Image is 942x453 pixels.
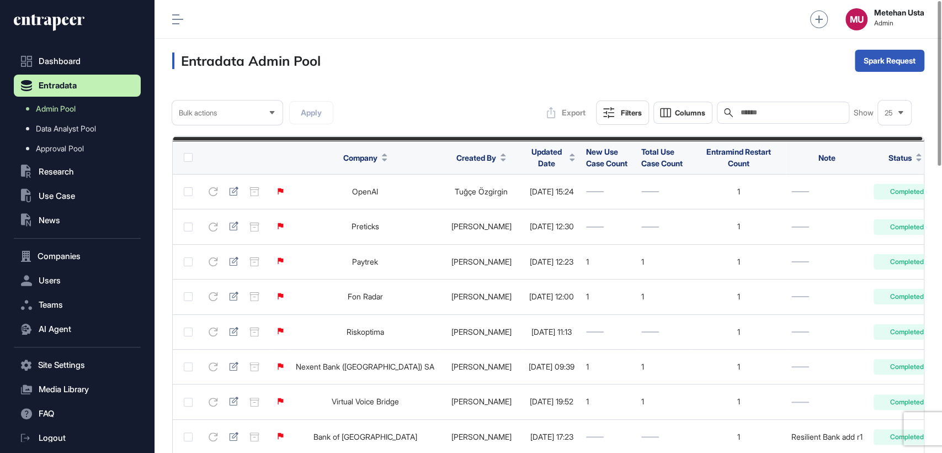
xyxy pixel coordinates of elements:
div: [DATE] 11:13 [528,328,575,336]
div: 1 [641,292,685,301]
span: Admin [874,19,924,27]
div: Completed [874,394,940,410]
button: Companies [14,245,141,267]
button: MU [845,8,868,30]
span: News [39,216,60,225]
a: Fon Radar [348,292,383,301]
div: [DATE] 12:00 [528,292,575,301]
a: Dashboard [14,50,141,72]
button: Status [888,152,922,164]
span: Dashboard [39,57,81,66]
a: [PERSON_NAME] [451,432,512,441]
div: 1 [586,292,630,301]
span: FAQ [39,409,54,418]
span: Media Library [39,385,89,394]
button: News [14,209,141,231]
span: Company [343,152,377,164]
a: [PERSON_NAME] [451,327,512,336]
a: Preticks [352,222,379,231]
div: 1 [696,328,780,336]
button: Columns [653,102,712,124]
span: Total Use Case Count [641,147,683,168]
button: Entradata [14,75,141,97]
button: Use Case [14,185,141,207]
div: [DATE] 12:30 [528,222,575,231]
button: Research [14,161,141,183]
button: Updated Date [528,146,575,169]
div: 1 [586,362,630,371]
div: [DATE] 19:52 [528,397,575,406]
div: Completed [874,254,940,270]
div: 1 [696,433,780,441]
div: [DATE] 12:23 [528,257,575,266]
div: 1 [696,222,780,231]
a: OpenAI [352,187,378,196]
span: Created By [456,152,496,164]
span: Entramind Restart Count [706,147,771,168]
div: Filters [621,108,642,117]
div: Resilient Bank add r1 [791,433,863,441]
span: Data Analyst Pool [36,124,96,133]
div: [DATE] 09:39 [528,362,575,371]
span: Approval Pool [36,144,84,153]
a: [PERSON_NAME] [451,222,512,231]
div: 1 [696,292,780,301]
button: Site Settings [14,354,141,376]
div: Completed [874,184,940,199]
div: Completed [874,289,940,304]
span: Logout [39,434,66,443]
div: 1 [696,187,780,196]
span: Research [39,167,74,176]
a: [PERSON_NAME] [451,362,512,371]
button: Filters [596,101,649,125]
h3: Entradata Admin Pool [172,52,321,69]
span: Show [854,108,874,117]
div: 1 [586,397,630,406]
a: Data Analyst Pool [19,119,141,139]
div: 1 [696,397,780,406]
span: Note [818,153,835,162]
div: [DATE] 15:24 [528,187,575,196]
a: Riskoptima [347,327,384,336]
div: 1 [696,257,780,266]
a: Virtual Voice Bridge [332,397,399,406]
span: Users [39,276,61,285]
div: Completed [874,324,940,340]
button: Company [343,152,387,164]
span: Site Settings [38,361,85,370]
button: Spark Request [855,50,924,72]
button: Media Library [14,378,141,401]
a: Nexent Bank ([GEOGRAPHIC_DATA]) SA [296,362,434,371]
span: Admin Pool [36,104,76,113]
button: Teams [14,294,141,316]
span: Companies [38,252,81,261]
div: 1 [641,257,685,266]
button: FAQ [14,403,141,425]
span: Use Case [39,192,75,201]
div: Completed [874,359,940,375]
button: Users [14,270,141,292]
a: [PERSON_NAME] [451,257,512,266]
span: 25 [885,109,893,117]
span: Status [888,152,912,164]
span: Updated Date [528,146,565,169]
a: [PERSON_NAME] [451,292,512,301]
div: 1 [641,362,685,371]
a: Paytrek [352,257,378,266]
a: Tuğçe Özgirgin [455,187,508,196]
div: [DATE] 17:23 [528,433,575,441]
div: 1 [586,257,630,266]
span: Entradata [39,81,77,90]
div: Completed [874,429,940,445]
a: Approval Pool [19,139,141,159]
div: 1 [696,362,780,371]
a: Admin Pool [19,99,141,119]
strong: Metehan Usta [874,8,924,17]
span: Bulk actions [179,109,217,117]
span: Columns [675,109,705,117]
button: AI Agent [14,318,141,340]
a: Bank of [GEOGRAPHIC_DATA] [313,432,417,441]
div: Completed [874,219,940,235]
button: Export [541,102,592,124]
